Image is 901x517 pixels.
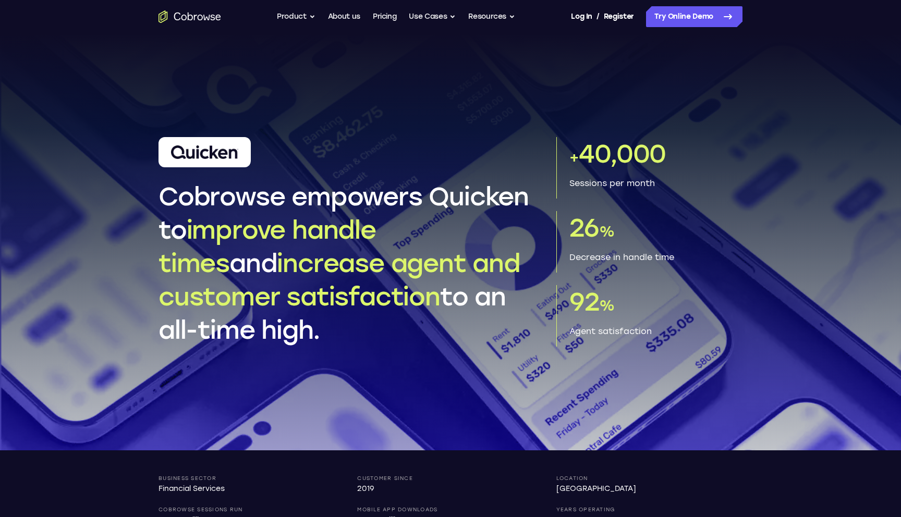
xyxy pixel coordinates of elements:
img: Quicken Logo [171,145,238,159]
a: Go to the home page [159,10,221,23]
button: Product [277,6,315,27]
span: increase agent and customer satisfaction [159,248,520,312]
span: improve handle times [159,215,376,278]
p: Business Sector [159,475,225,482]
span: % [599,223,614,240]
button: Resources [468,6,515,27]
a: Try Online Demo [646,6,742,27]
p: Sessions per month [569,177,742,194]
p: Mobile App Downloads [357,507,437,513]
p: [GEOGRAPHIC_DATA] [556,484,636,494]
p: 40,000 [569,137,742,175]
p: Customer Since [357,475,413,482]
p: Location [556,475,636,482]
button: Use Cases [409,6,456,27]
a: About us [328,6,360,27]
a: Pricing [373,6,397,27]
span: % [599,297,614,314]
p: Decrease in handle time [569,251,742,268]
p: Agent satisfaction [569,325,742,342]
h1: Cobrowse empowers Quicken to and to an all-time high. [159,180,544,347]
p: years operating [556,507,615,513]
a: Register [604,6,634,27]
p: 26 [569,211,742,249]
span: / [596,10,600,23]
a: Log In [571,6,592,27]
p: Financial Services [159,484,225,494]
p: Cobrowse Sessions Run [159,507,242,513]
span: + [569,149,579,166]
p: 92 [569,285,742,323]
p: 2019 [357,484,413,494]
